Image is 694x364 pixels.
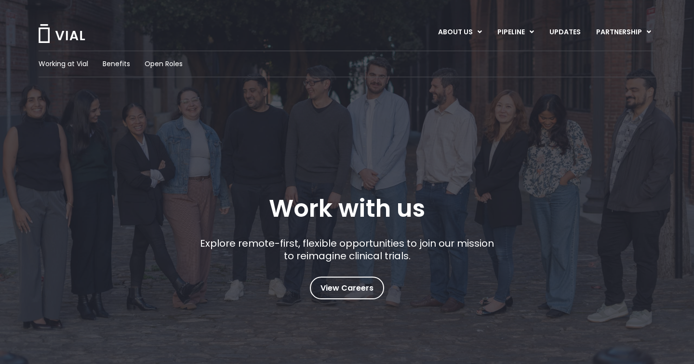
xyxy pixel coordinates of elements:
[588,24,659,41] a: PARTNERSHIPMenu Toggle
[490,24,541,41] a: PIPELINEMenu Toggle
[145,59,183,69] a: Open Roles
[430,24,489,41] a: ABOUT USMenu Toggle
[103,59,130,69] a: Benefits
[310,277,384,299] a: View Careers
[38,24,86,43] img: Vial Logo
[197,237,498,262] p: Explore remote-first, flexible opportunities to join our mission to reimagine clinical trials.
[542,24,588,41] a: UPDATES
[269,195,425,223] h1: Work with us
[320,282,374,294] span: View Careers
[39,59,88,69] a: Working at Vial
